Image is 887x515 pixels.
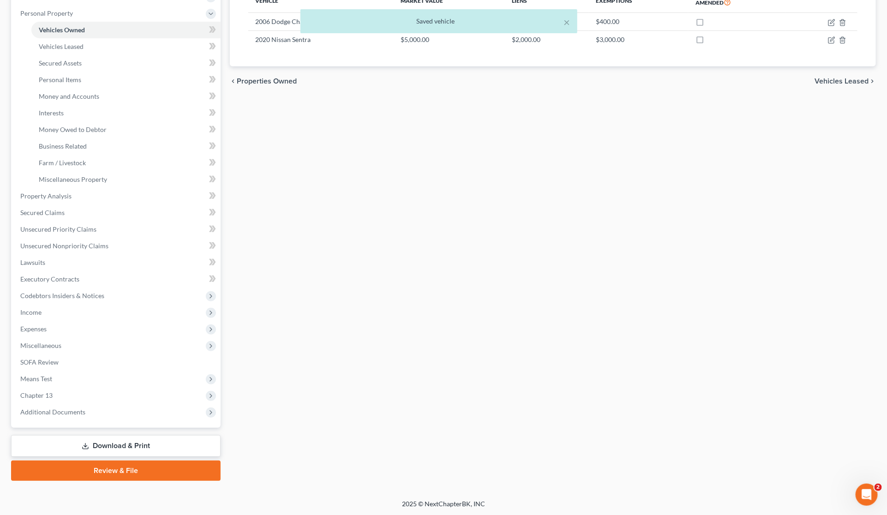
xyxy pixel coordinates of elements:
[13,254,221,271] a: Lawsuits
[31,88,221,105] a: Money and Accounts
[39,175,107,183] span: Miscellaneous Property
[869,78,876,85] i: chevron_right
[39,59,82,67] span: Secured Assets
[248,30,394,48] td: 2020 Nissan Sentra
[13,238,221,254] a: Unsecured Nonpriority Claims
[237,78,297,85] span: Properties Owned
[815,78,876,85] button: Vehicles Leased chevron_right
[31,155,221,171] a: Farm / Livestock
[393,30,504,48] td: $5,000.00
[39,109,64,117] span: Interests
[39,142,87,150] span: Business Related
[31,138,221,155] a: Business Related
[20,192,72,200] span: Property Analysis
[20,209,65,216] span: Secured Claims
[39,92,99,100] span: Money and Accounts
[20,408,85,416] span: Additional Documents
[230,78,297,85] button: chevron_left Properties Owned
[13,354,221,371] a: SOFA Review
[588,30,688,48] td: $3,000.00
[20,242,108,250] span: Unsecured Nonpriority Claims
[39,159,86,167] span: Farm / Livestock
[20,292,104,299] span: Codebtors Insiders & Notices
[11,435,221,457] a: Download & Print
[20,325,47,333] span: Expenses
[230,78,237,85] i: chevron_left
[563,17,570,28] button: ×
[20,308,42,316] span: Income
[815,78,869,85] span: Vehicles Leased
[308,17,570,26] div: Saved vehicle
[13,188,221,204] a: Property Analysis
[20,391,53,399] span: Chapter 13
[20,358,59,366] span: SOFA Review
[39,42,84,50] span: Vehicles Leased
[20,275,79,283] span: Executory Contracts
[31,38,221,55] a: Vehicles Leased
[504,30,589,48] td: $2,000.00
[39,126,107,133] span: Money Owed to Debtor
[31,121,221,138] a: Money Owed to Debtor
[13,271,221,287] a: Executory Contracts
[31,171,221,188] a: Miscellaneous Property
[13,221,221,238] a: Unsecured Priority Claims
[875,484,882,491] span: 2
[20,375,52,383] span: Means Test
[856,484,878,506] iframe: Intercom live chat
[39,76,81,84] span: Personal Items
[20,225,96,233] span: Unsecured Priority Claims
[31,105,221,121] a: Interests
[13,204,221,221] a: Secured Claims
[31,55,221,72] a: Secured Assets
[11,461,221,481] a: Review & File
[20,341,61,349] span: Miscellaneous
[20,258,45,266] span: Lawsuits
[31,72,221,88] a: Personal Items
